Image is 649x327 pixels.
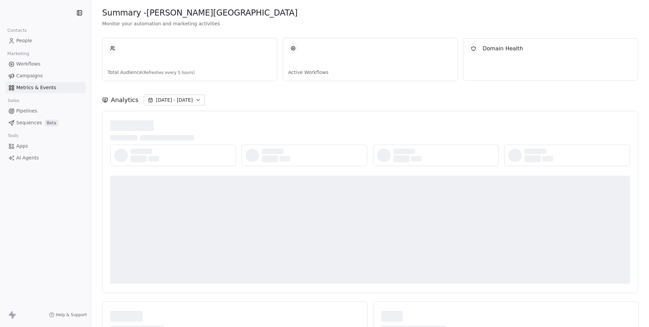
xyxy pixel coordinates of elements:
[16,119,42,126] span: Sequences
[102,20,638,27] span: Monitor your automation and marketing activities
[5,152,86,163] a: AI Agents
[45,120,58,126] span: Beta
[156,97,193,103] span: [DATE] - [DATE]
[483,45,523,53] span: Domain Health
[108,69,272,76] span: Total Audience
[5,141,86,152] a: Apps
[5,105,86,117] a: Pipelines
[5,35,86,46] a: People
[16,154,39,161] span: AI Agents
[16,84,56,91] span: Metrics & Events
[102,8,298,18] span: Summary - [PERSON_NAME][GEOGRAPHIC_DATA]
[111,96,138,104] span: Analytics
[56,312,87,318] span: Help & Support
[5,58,86,70] a: Workflows
[16,107,37,115] span: Pipelines
[5,96,22,106] span: Sales
[5,70,86,81] a: Campaigns
[5,131,21,141] span: Tools
[5,82,86,93] a: Metrics & Events
[4,49,32,59] span: Marketing
[5,117,86,128] a: SequencesBeta
[4,25,30,35] span: Contacts
[288,69,453,76] span: Active Workflows
[16,60,41,68] span: Workflows
[144,95,205,105] button: [DATE] - [DATE]
[16,72,43,79] span: Campaigns
[16,143,28,150] span: Apps
[142,70,195,75] span: (Refreshes every 5 hours)
[16,37,32,44] span: People
[49,312,87,318] a: Help & Support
